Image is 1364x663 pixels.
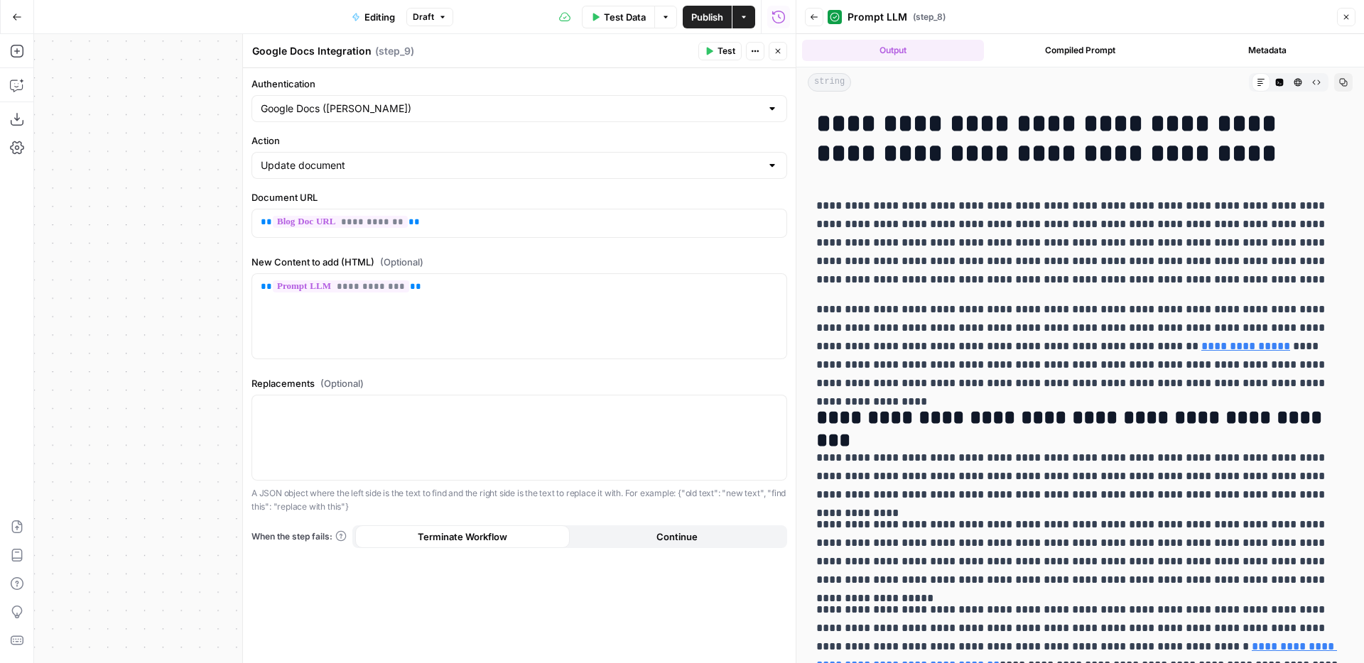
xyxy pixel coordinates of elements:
span: Test Data [604,10,646,24]
span: Test [718,45,735,57]
button: Metadata [1176,40,1358,61]
button: Continue [570,525,784,548]
label: New Content to add (HTML) [251,255,787,269]
label: Authentication [251,77,787,91]
button: Draft [406,8,453,26]
button: Test [698,42,742,60]
p: A JSON object where the left side is the text to find and the right side is the text to replace i... [251,486,787,514]
span: Editing [364,10,395,24]
span: Prompt LLM [848,10,907,24]
span: Publish [691,10,723,24]
span: Draft [413,11,434,23]
input: Google Docs (Emma) [261,102,761,116]
span: Terminate Workflow [418,530,507,544]
input: Update document [261,158,761,172]
a: When the step fails: [251,530,347,543]
label: Action [251,133,787,148]
span: (Optional) [380,255,423,269]
span: ( step_9 ) [375,44,414,58]
button: Output [802,40,984,61]
button: Publish [683,6,732,28]
button: Test Data [582,6,654,28]
textarea: Google Docs Integration [252,44,372,58]
label: Document URL [251,190,787,204]
label: Replacements [251,376,787,390]
button: Compiled Prompt [990,40,1171,61]
button: Editing [343,6,404,28]
span: (Optional) [320,376,364,390]
span: Continue [656,530,698,544]
span: string [808,73,851,92]
span: ( step_8 ) [913,11,946,23]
